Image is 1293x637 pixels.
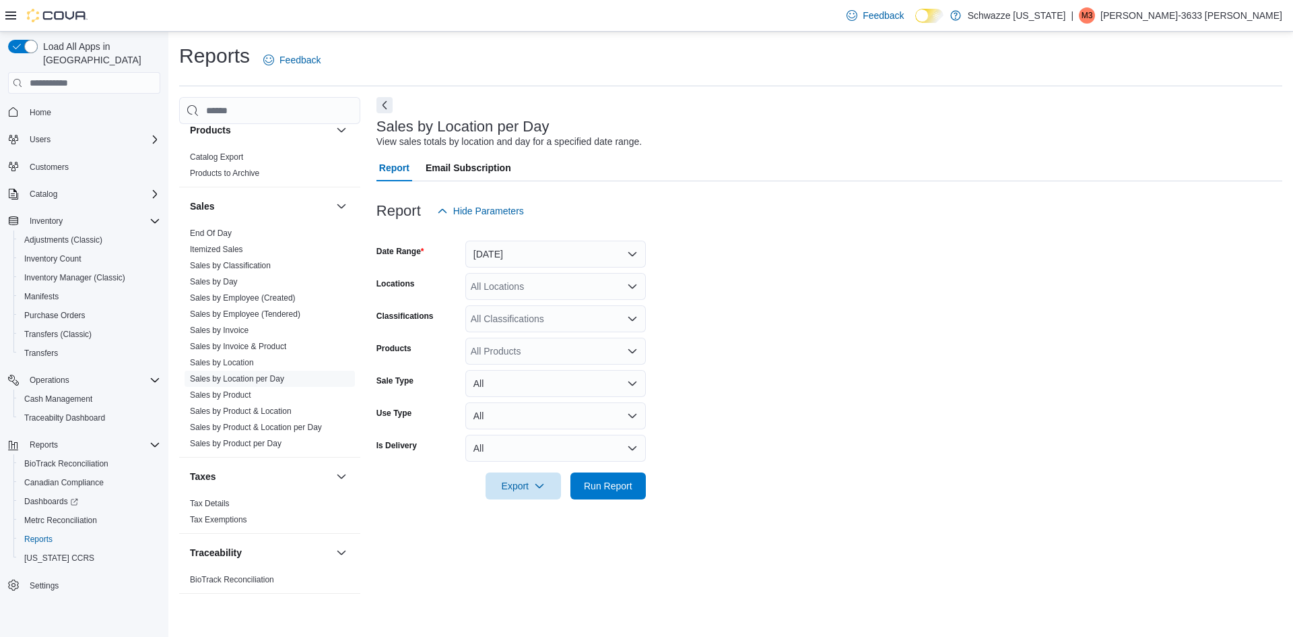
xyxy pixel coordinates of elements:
button: Adjustments (Classic) [13,231,166,249]
button: Traceability [190,546,331,559]
span: Adjustments (Classic) [19,232,160,248]
button: Next [376,97,393,113]
span: Customers [30,162,69,173]
label: Locations [376,278,415,289]
span: Catalog [30,189,57,200]
button: Inventory Manager (Classic) [13,268,166,287]
span: Traceabilty Dashboard [24,413,105,423]
span: Metrc Reconciliation [19,512,160,528]
span: Cash Management [19,391,160,407]
span: Report [379,154,409,181]
button: Metrc Reconciliation [13,511,166,530]
h3: Taxes [190,470,216,483]
span: Feedback [863,9,904,22]
span: Feedback [279,53,321,67]
button: Users [3,130,166,149]
span: BioTrack Reconciliation [24,458,108,469]
a: Customers [24,159,74,175]
span: Inventory [24,213,160,229]
a: Feedback [258,47,326,73]
a: Itemized Sales [190,245,243,254]
button: Inventory Count [13,249,166,268]
button: Canadian Compliance [13,473,166,492]
a: Tax Details [190,499,230,508]
a: Dashboards [19,493,84,510]
span: Canadian Compliance [19,475,160,491]
span: BioTrack Reconciliation [19,456,160,472]
button: [US_STATE] CCRS [13,549,166,568]
button: Products [190,123,331,137]
span: Purchase Orders [19,307,160,324]
a: Sales by Product & Location [190,406,292,416]
a: Metrc Reconciliation [19,512,102,528]
span: Operations [30,375,69,386]
img: Cova [27,9,88,22]
span: Catalog Export [190,152,243,162]
button: Sales [190,200,331,213]
span: Reports [24,534,53,545]
a: Sales by Product [190,390,251,400]
span: Reports [30,439,58,450]
button: Inventory [3,212,166,231]
span: Sales by Invoice [190,325,248,336]
span: Purchase Orders [24,310,86,321]
button: Operations [3,371,166,390]
button: Users [24,131,56,148]
a: Inventory Manager (Classic) [19,270,131,286]
button: Settings [3,576,166,595]
a: Dashboards [13,492,166,511]
span: Transfers (Classic) [24,329,92,340]
a: Settings [24,578,64,594]
button: Traceabilty Dashboard [13,408,166,427]
label: Sale Type [376,375,413,386]
span: Catalog [24,186,160,202]
p: Schwazze [US_STATE] [968,7,1066,24]
span: Sales by Product [190,390,251,400]
button: Cash Management [13,390,166,408]
label: Products [376,343,411,354]
a: Products to Archive [190,169,259,178]
a: Sales by Product per Day [190,439,281,448]
div: Products [179,149,360,187]
div: Taxes [179,495,360,533]
a: Sales by Invoice & Product [190,342,286,351]
a: End Of Day [190,229,232,238]
span: Run Report [584,479,632,493]
label: Classifications [376,311,434,322]
span: Export [494,473,553,499]
button: Reports [3,435,166,454]
button: Inventory [24,213,68,229]
a: Sales by Location [190,358,254,367]
button: All [465,370,646,397]
button: Open list of options [627,281,638,292]
span: Sales by Product & Location per Day [190,422,322,433]
span: Sales by Employee (Tendered) [190,309,300,320]
button: Run Report [570,473,646,499]
span: Transfers [24,348,58,359]
span: M3 [1082,7,1093,24]
span: Load All Apps in [GEOGRAPHIC_DATA] [38,40,160,67]
a: Transfers [19,345,63,361]
button: Open list of options [627,313,638,324]
span: Itemized Sales [190,244,243,255]
button: Traceability [333,545,350,561]
span: Users [30,134,51,145]
span: Inventory Manager (Classic) [24,272,125,283]
a: Traceabilty Dashboard [19,410,110,426]
a: Home [24,104,57,121]
a: Cash Management [19,391,98,407]
a: Sales by Classification [190,261,271,270]
span: Sales by Classification [190,260,271,271]
span: Reports [19,531,160,547]
a: [US_STATE] CCRS [19,550,100,566]
h3: Report [376,203,421,219]
span: Operations [24,372,160,388]
h3: Traceability [190,546,242,559]
span: Manifests [24,291,59,302]
h3: Sales [190,200,215,213]
span: Cash Management [24,394,92,404]
span: Canadian Compliance [24,477,104,488]
span: Inventory Manager (Classic) [19,270,160,286]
